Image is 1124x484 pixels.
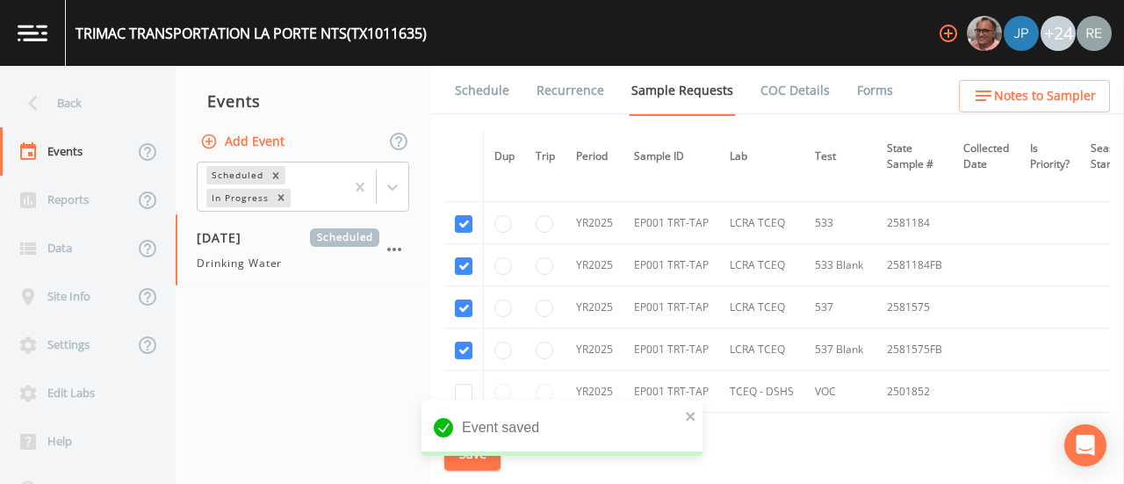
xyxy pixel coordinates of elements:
span: Drinking Water [197,256,282,271]
button: Add Event [197,126,292,158]
td: YR2025 [566,329,623,371]
td: TCEQ - DSHS [719,413,804,455]
td: 533 Blank [804,244,876,286]
td: YR2025 [566,286,623,329]
span: Notes to Sampler [994,85,1096,107]
th: Sample ID [623,130,719,184]
td: YR2025 [566,371,623,413]
div: Remove In Progress [271,189,291,207]
th: Dup [484,130,526,184]
td: LCRA TCEQ [719,244,804,286]
img: 41241ef155101aa6d92a04480b0d0000 [1004,16,1039,51]
div: In Progress [206,189,271,207]
td: EP001 TRT-TAP [623,371,719,413]
td: 537 [804,286,876,329]
img: logo [18,25,47,41]
div: TRIMAC TRANSPORTATION LA PORTE NTS (TX1011635) [76,23,427,44]
td: YR2025 [566,244,623,286]
span: [DATE] [197,228,254,247]
a: Schedule [452,66,512,115]
div: Joshua gere Paul [1003,16,1040,51]
span: Scheduled [310,228,379,247]
td: 2501852FB [876,413,953,455]
td: EP001 TRT-TAP [623,202,719,244]
div: Open Intercom Messenger [1064,424,1106,466]
td: 2581184 [876,202,953,244]
td: VOC [804,371,876,413]
td: LCRA TCEQ [719,329,804,371]
th: Trip [525,130,566,184]
div: Events [176,79,430,123]
img: e720f1e92442e99c2aab0e3b783e6548 [1077,16,1112,51]
a: Sample Requests [629,66,736,116]
td: 2581575 [876,286,953,329]
td: 2501852 [876,371,953,413]
td: 537 Blank [804,329,876,371]
td: LCRA TCEQ [719,202,804,244]
a: COC Details [758,66,832,115]
td: VOC Blank [804,413,876,455]
td: YR2025 [566,202,623,244]
td: TCEQ - DSHS [719,371,804,413]
div: Mike Franklin [966,16,1003,51]
td: 2581575FB [876,329,953,371]
th: Test [804,130,876,184]
div: Scheduled [206,166,266,184]
td: LCRA TCEQ [719,286,804,329]
a: Recurrence [534,66,607,115]
td: 2581184FB [876,244,953,286]
a: Forms [854,66,896,115]
button: Notes to Sampler [959,80,1110,112]
a: [DATE]ScheduledDrinking Water [176,214,430,286]
th: State Sample # [876,130,953,184]
div: Remove Scheduled [266,166,285,184]
div: +24 [1041,16,1076,51]
td: EP001 TRT-TAP [623,329,719,371]
th: Is Priority? [1020,130,1080,184]
td: EP001 TRT-TAP [623,286,719,329]
th: Period [566,130,623,184]
div: Event saved [421,400,702,456]
button: close [685,405,697,426]
td: 533 [804,202,876,244]
th: Lab [719,130,804,184]
img: e2d790fa78825a4bb76dcb6ab311d44c [967,16,1002,51]
th: Collected Date [953,130,1020,184]
td: EP001 TRT-TAP [623,244,719,286]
